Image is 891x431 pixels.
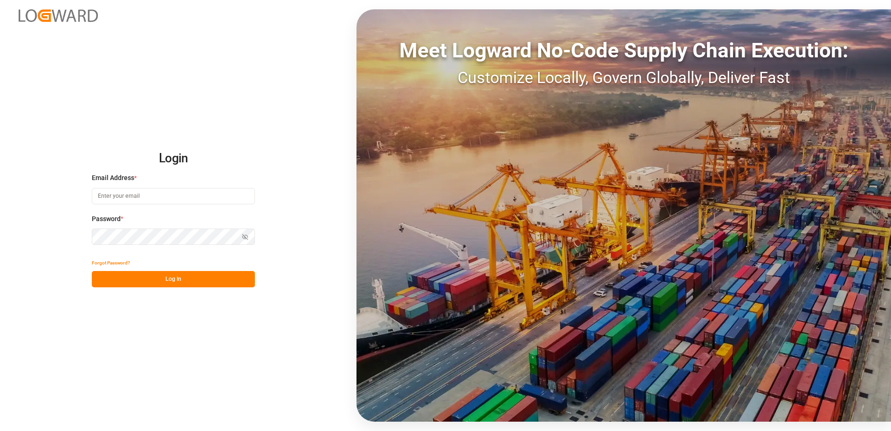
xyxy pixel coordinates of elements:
[92,255,130,271] button: Forgot Password?
[19,9,98,22] img: Logward_new_orange.png
[92,173,134,183] span: Email Address
[356,66,891,90] div: Customize Locally, Govern Globally, Deliver Fast
[356,35,891,66] div: Meet Logward No-Code Supply Chain Execution:
[92,271,255,287] button: Log In
[92,214,121,224] span: Password
[92,144,255,174] h2: Login
[92,188,255,204] input: Enter your email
